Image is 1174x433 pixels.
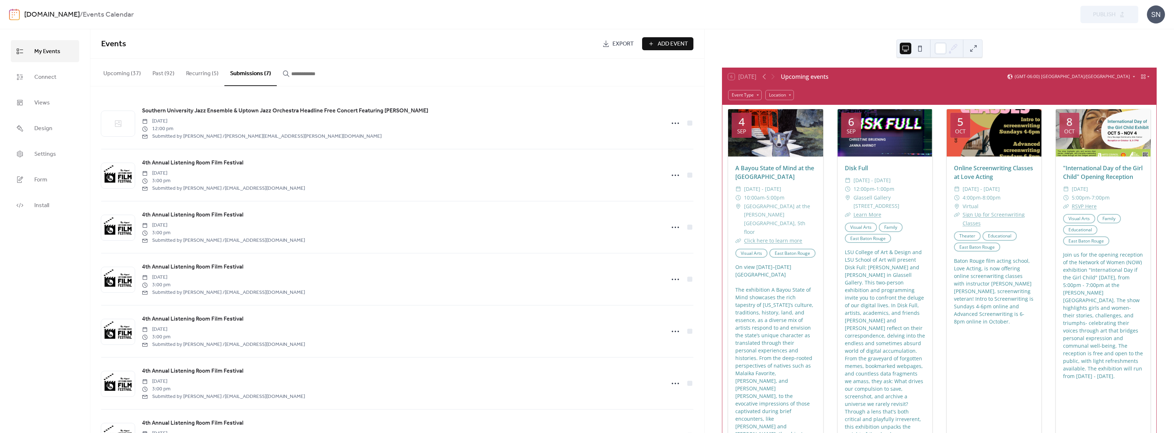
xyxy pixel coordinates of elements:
[101,36,126,52] span: Events
[11,143,79,165] a: Settings
[744,202,816,236] span: [GEOGRAPHIC_DATA] at the [PERSON_NAME][GEOGRAPHIC_DATA], 5th floor
[1066,116,1072,127] div: 8
[853,176,891,185] span: [DATE] - [DATE]
[954,193,960,202] div: ​
[98,59,147,85] button: Upcoming (37)
[737,129,746,134] div: Sep
[142,158,244,168] a: 4th Annual Listening Room Film Festival
[142,367,244,376] span: 4th Annual Listening Room Film Festival
[1072,185,1088,193] span: [DATE]
[142,210,244,220] a: 4th Annual Listening Room Film Festival
[848,116,854,127] div: 6
[947,257,1041,325] div: Baton Rouge film acting school, Love Acting, is now offering online screenwriting classes with in...
[142,262,244,272] a: 4th Annual Listening Room Film Festival
[142,281,305,289] span: 3:00 pm
[876,185,894,193] span: 1:00pm
[34,97,50,108] span: Views
[954,202,960,211] div: ​
[11,194,79,216] a: Install
[9,9,20,20] img: logo
[142,333,305,341] span: 3:00 pm
[735,185,741,193] div: ​
[845,176,851,185] div: ​
[1063,185,1069,193] div: ​
[957,116,963,127] div: 5
[981,193,982,202] span: -
[853,211,881,218] a: Learn More
[142,211,244,219] span: 4th Annual Listening Room Film Festival
[142,133,382,140] span: Submitted by [PERSON_NAME] / [PERSON_NAME][EMAIL_ADDRESS][PERSON_NAME][DOMAIN_NAME]
[845,210,851,219] div: ​
[845,185,851,193] div: ​
[34,123,52,134] span: Design
[142,366,244,376] a: 4th Annual Listening Room Film Festival
[180,59,224,85] button: Recurring (5)
[11,40,79,62] a: My Events
[642,37,693,50] button: Add Event
[142,177,305,185] span: 3:00 pm
[34,200,49,211] span: Install
[954,185,960,193] div: ​
[735,193,741,202] div: ​
[142,125,382,133] span: 12:00 pm
[739,116,745,127] div: 4
[142,419,244,428] span: 4th Annual Listening Room Film Festival
[853,193,925,211] span: Glassell Gallery [STREET_ADDRESS]
[963,185,1000,193] span: [DATE] - [DATE]
[11,168,79,190] a: Form
[735,236,741,245] div: ​
[735,202,741,211] div: ​
[11,91,79,113] a: Views
[597,37,639,50] a: Export
[847,129,856,134] div: Sep
[80,8,83,22] b: /
[142,159,244,167] span: 4th Annual Listening Room Film Festival
[781,72,829,81] div: Upcoming events
[142,170,305,177] span: [DATE]
[142,107,428,115] span: Southern University Jazz Ensemble & Uptown Jazz Orchestra Headline Free Concert Featuring [PERSON...
[658,40,688,48] span: Add Event
[142,185,305,192] span: Submitted by [PERSON_NAME] / [EMAIL_ADDRESS][DOMAIN_NAME]
[982,193,1001,202] span: 8:00pm
[142,326,305,333] span: [DATE]
[11,66,79,88] a: Connect
[845,193,851,202] div: ​
[142,315,244,323] span: 4th Annual Listening Room Film Festival
[963,211,1025,227] a: Sign Up for Screenwriting Classes
[735,164,814,181] a: A Bayou State of Mind at the [GEOGRAPHIC_DATA]
[142,385,305,393] span: 3:00 pm
[34,46,60,57] span: My Events
[142,419,244,428] a: 4th Annual Listening Room Film Festival
[1092,193,1110,202] span: 7:00pm
[1064,129,1075,134] div: Oct
[142,274,305,281] span: [DATE]
[142,263,244,271] span: 4th Annual Listening Room Film Festival
[34,174,47,185] span: Form
[955,129,966,134] div: Oct
[142,237,305,244] span: Submitted by [PERSON_NAME] / [EMAIL_ADDRESS][DOMAIN_NAME]
[142,106,428,116] a: Southern University Jazz Ensemble & Uptown Jazz Orchestra Headline Free Concert Featuring [PERSON...
[11,117,79,139] a: Design
[744,237,802,244] a: Click here to learn more
[1147,5,1165,23] div: SN
[1072,193,1090,202] span: 5:00pm
[1063,164,1143,181] a: "International Day of the Girl Child" Opening Reception
[34,149,56,160] span: Settings
[142,393,305,400] span: Submitted by [PERSON_NAME] / [EMAIL_ADDRESS][DOMAIN_NAME]
[766,193,784,202] span: 5:00pm
[142,117,382,125] span: [DATE]
[1063,193,1069,202] div: ​
[1015,74,1130,79] span: (GMT-06:00) [GEOGRAPHIC_DATA]/[GEOGRAPHIC_DATA]
[874,185,876,193] span: -
[612,40,634,48] span: Export
[142,229,305,237] span: 3:00 pm
[142,314,244,324] a: 4th Annual Listening Room Film Festival
[845,164,868,172] a: Disk Full
[142,341,305,348] span: Submitted by [PERSON_NAME] / [EMAIL_ADDRESS][DOMAIN_NAME]
[1072,203,1097,210] a: RSVP Here
[1090,193,1092,202] span: -
[1063,202,1069,211] div: ​
[24,8,80,22] a: [DOMAIN_NAME]
[853,185,874,193] span: 12:00pm
[963,193,981,202] span: 4:00pm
